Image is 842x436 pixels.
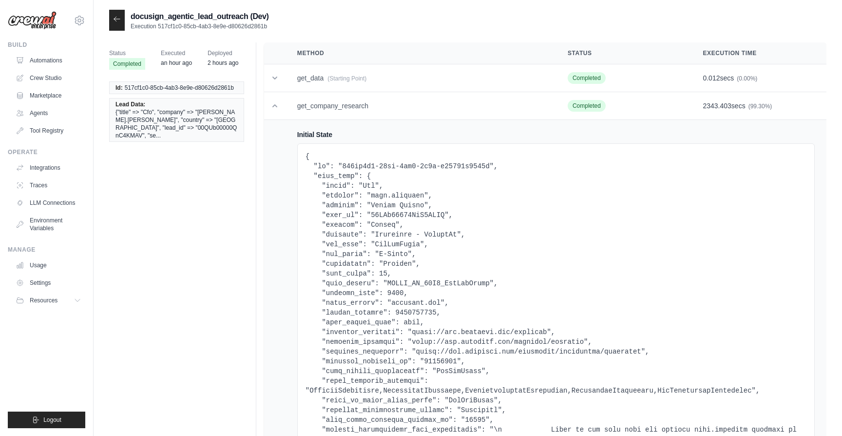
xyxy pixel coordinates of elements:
span: Completed [568,72,606,84]
span: {"title" => "Cfo", "company" => "[PERSON_NAME].[PERSON_NAME]", "country" => "[GEOGRAPHIC_DATA]", ... [115,108,238,139]
a: Tool Registry [12,123,85,139]
th: Status [556,42,691,64]
td: get_data [286,64,556,92]
div: Build [8,41,85,49]
td: secs [691,64,826,92]
a: Automations [12,53,85,68]
span: (Starting Point) [327,75,366,82]
span: Status [109,48,145,58]
span: Executed [161,48,192,58]
a: Marketplace [12,88,85,103]
a: Integrations [12,160,85,176]
a: Agents [12,105,85,121]
span: Logout [43,416,61,424]
td: get_company_research [286,92,556,120]
span: 2343.403 [703,102,731,110]
span: Resources [30,297,57,304]
a: Traces [12,178,85,193]
span: Completed [568,100,606,112]
span: (0.00%) [737,75,757,82]
span: Id: [115,84,123,92]
span: Completed [109,58,145,70]
th: Execution Time [691,42,826,64]
time: August 19, 2025 at 14:43 CDT [208,59,238,66]
iframe: Chat Widget [793,389,842,436]
img: Logo [8,11,57,30]
p: Execution 517cf1c0-85cb-4ab3-8e9e-d80626d2861b [131,22,268,30]
span: Deployed [208,48,238,58]
a: Usage [12,258,85,273]
a: LLM Connections [12,195,85,211]
h2: docusign_agentic_lead_outreach (Dev) [131,11,268,22]
button: Resources [12,293,85,308]
h4: Initial State [297,130,815,139]
a: Settings [12,275,85,291]
span: (99.30%) [748,103,772,110]
span: Lead Data: [115,100,145,108]
time: August 19, 2025 at 14:57 CDT [161,59,192,66]
span: 0.012 [703,74,720,82]
a: Environment Variables [12,213,85,236]
div: Manage [8,246,85,254]
span: 517cf1c0-85cb-4ab3-8e9e-d80626d2861b [125,84,234,92]
div: Operate [8,148,85,156]
button: Logout [8,412,85,428]
a: Crew Studio [12,70,85,86]
th: Method [286,42,556,64]
td: secs [691,92,826,120]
